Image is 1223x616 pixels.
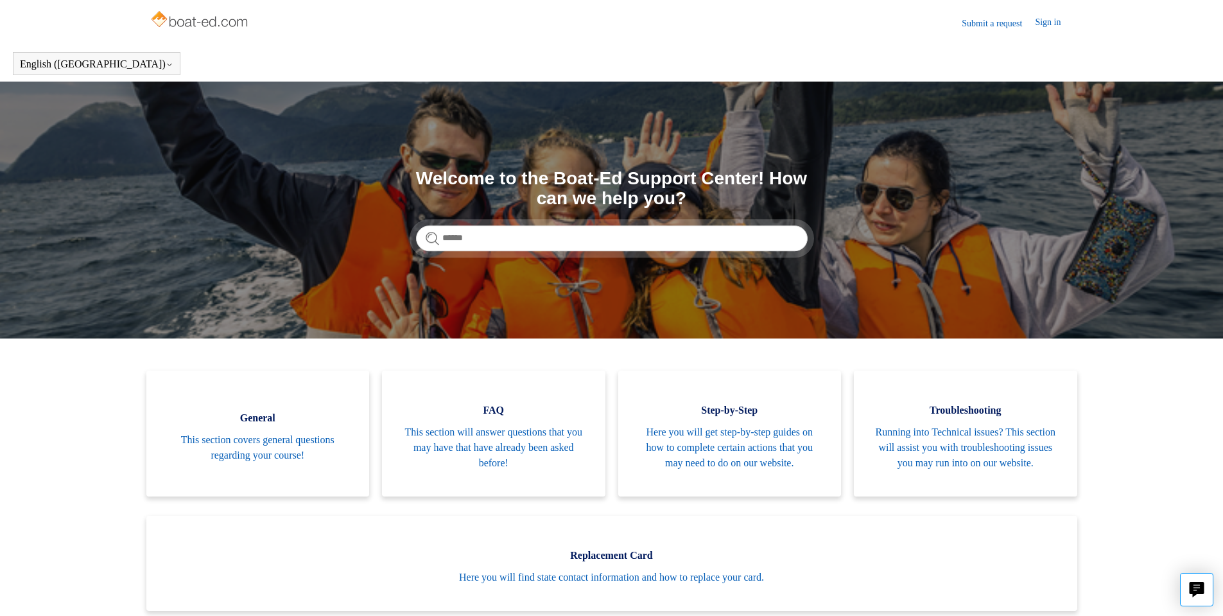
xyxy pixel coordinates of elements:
a: Replacement Card Here you will find state contact information and how to replace your card. [146,516,1077,611]
span: Replacement Card [166,548,1058,563]
span: Step-by-Step [638,403,822,418]
input: Search [416,225,808,251]
a: Troubleshooting Running into Technical issues? This section will assist you with troubleshooting ... [854,371,1077,497]
a: Step-by-Step Here you will get step-by-step guides on how to complete certain actions that you ma... [618,371,842,497]
a: General This section covers general questions regarding your course! [146,371,370,497]
span: Here you will find state contact information and how to replace your card. [166,570,1058,585]
button: English ([GEOGRAPHIC_DATA]) [20,58,173,70]
span: Troubleshooting [873,403,1058,418]
img: Boat-Ed Help Center home page [150,8,252,33]
a: Submit a request [962,17,1035,30]
span: Here you will get step-by-step guides on how to complete certain actions that you may need to do ... [638,425,822,471]
a: FAQ This section will answer questions that you may have that have already been asked before! [382,371,605,497]
span: FAQ [401,403,586,418]
span: Running into Technical issues? This section will assist you with troubleshooting issues you may r... [873,425,1058,471]
button: Live chat [1180,573,1213,606]
h1: Welcome to the Boat-Ed Support Center! How can we help you? [416,169,808,209]
span: This section will answer questions that you may have that have already been asked before! [401,425,586,471]
span: General [166,410,351,426]
span: This section covers general questions regarding your course! [166,432,351,463]
a: Sign in [1035,15,1073,31]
